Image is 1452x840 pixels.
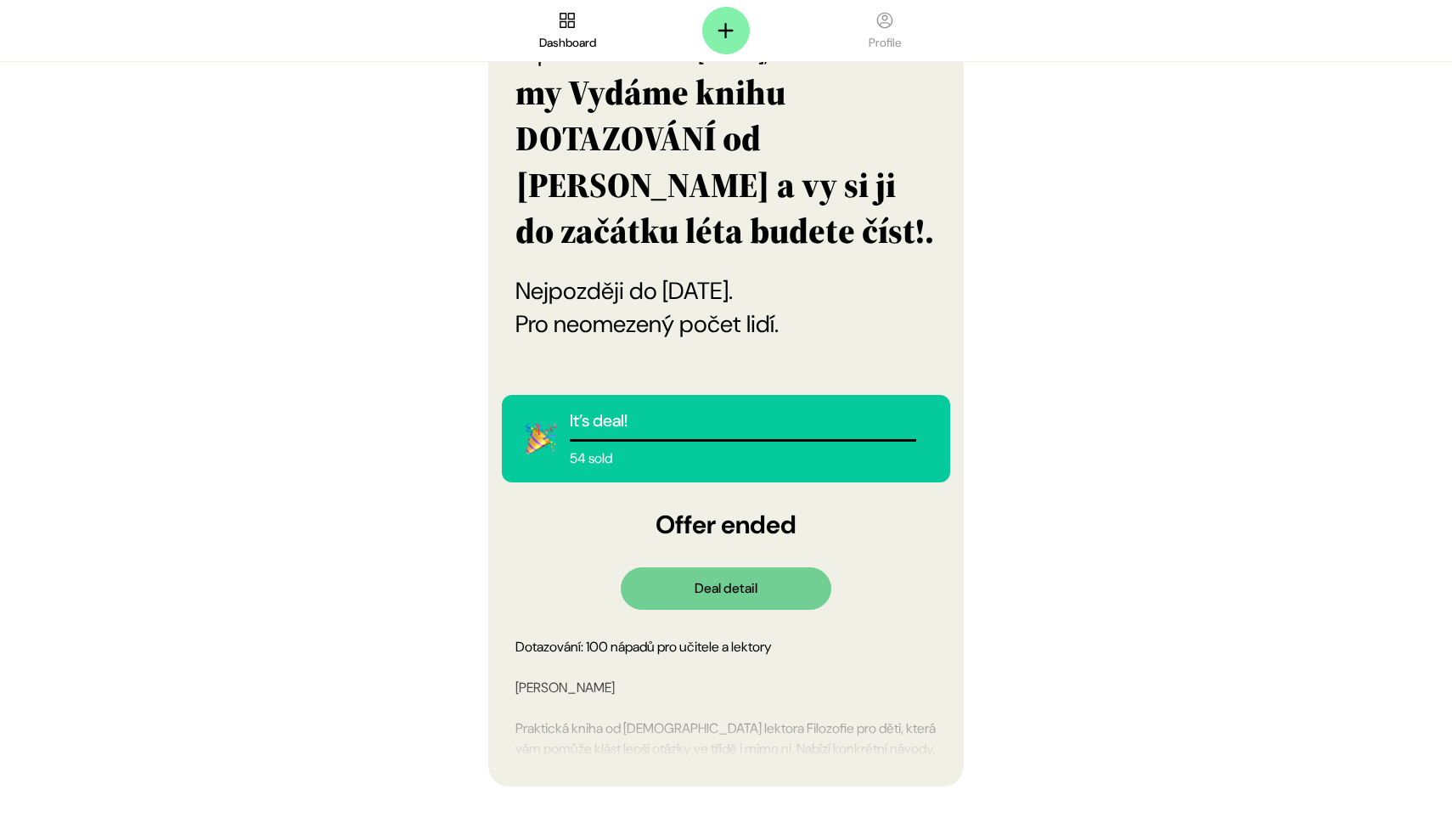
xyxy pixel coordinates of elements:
span: Profile [869,34,901,51]
span: Dashboard [539,34,596,51]
span: Deal detail [621,567,831,610]
a: Profile [805,10,964,51]
a: Dashboard [488,10,647,51]
a: Deal detail [621,579,831,597]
